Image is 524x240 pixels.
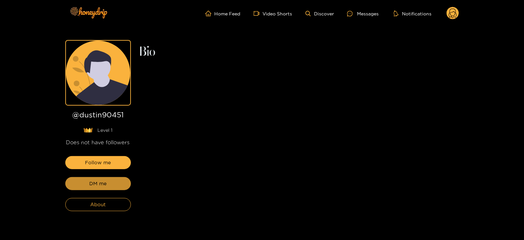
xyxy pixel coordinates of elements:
[205,10,241,16] a: Home Feed
[205,10,215,16] span: home
[65,139,131,146] div: Does not have followers
[139,47,459,58] h2: Bio
[65,111,131,122] h1: @ dustin90451
[83,128,93,133] img: lavel grade
[98,127,113,133] span: Level 1
[85,159,111,167] span: Follow me
[392,10,433,17] button: Notifications
[254,10,292,16] a: Video Shorts
[65,177,131,190] button: DM me
[89,180,107,188] span: DM me
[65,198,131,211] button: About
[347,10,379,17] div: Messages
[90,201,106,209] span: About
[254,10,263,16] span: video-camera
[65,156,131,169] button: Follow me
[305,11,334,16] a: Discover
